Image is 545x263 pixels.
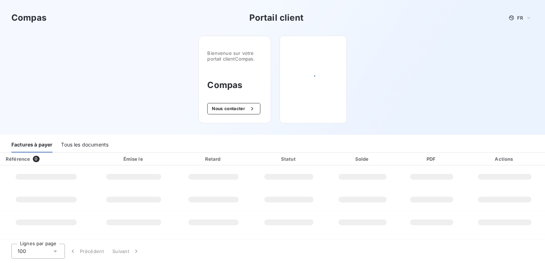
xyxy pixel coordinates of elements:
h3: Compas [11,11,46,24]
div: Factures à payer [11,138,52,153]
div: Statut [253,155,325,163]
div: Actions [466,155,544,163]
span: FR [517,15,523,21]
div: Référence [6,156,30,162]
div: Solde [328,155,398,163]
div: Émise le [94,155,174,163]
button: Nous contacter [207,103,260,114]
h3: Compas [207,79,262,92]
div: PDF [401,155,463,163]
h3: Portail client [249,11,304,24]
span: 0 [33,156,39,162]
span: Bienvenue sur votre portail client Compas . [207,50,262,62]
button: Précédent [65,244,108,259]
div: Retard [177,155,250,163]
button: Suivant [108,244,144,259]
div: Tous les documents [61,138,108,153]
span: 100 [17,248,26,255]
